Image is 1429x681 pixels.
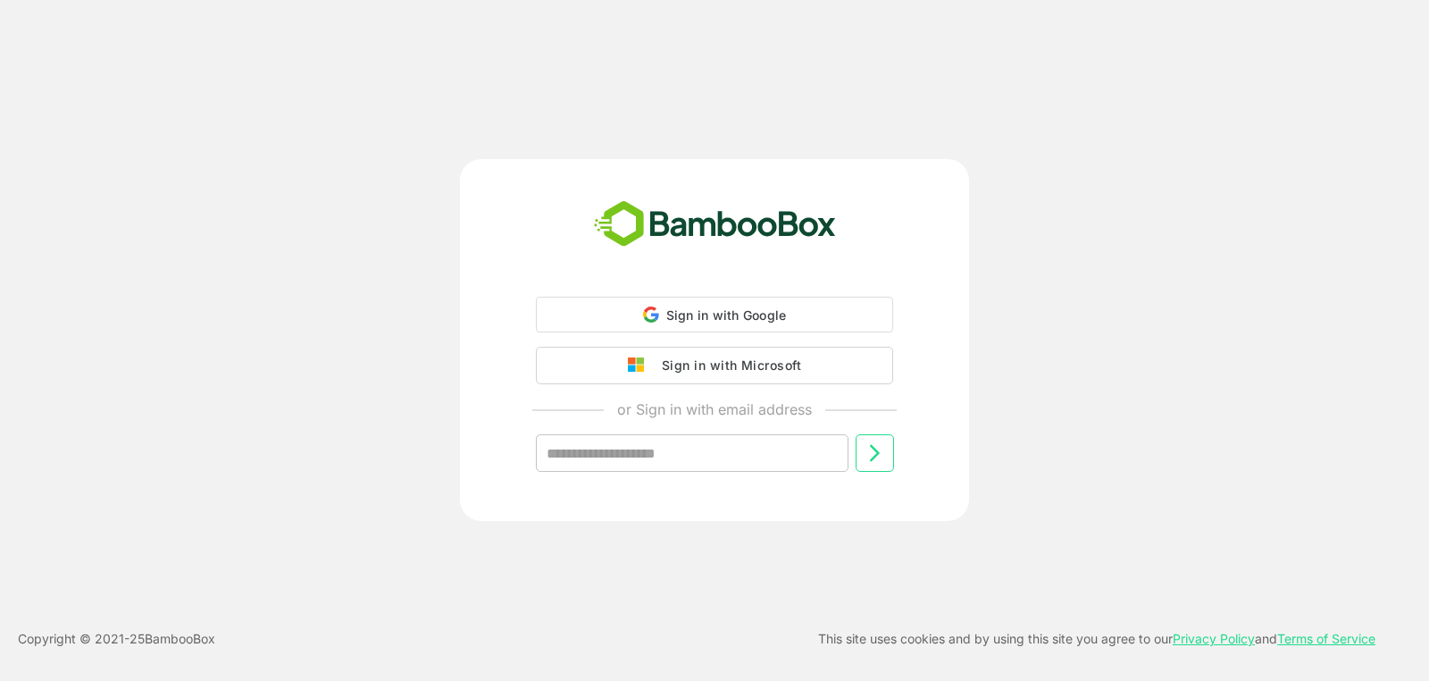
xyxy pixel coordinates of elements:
[617,399,812,420] p: or Sign in with email address
[818,628,1375,650] p: This site uses cookies and by using this site you agree to our and
[628,357,653,374] img: google
[1173,631,1255,646] a: Privacy Policy
[536,297,893,332] div: Sign in with Google
[653,354,801,377] div: Sign in with Microsoft
[18,628,215,650] p: Copyright © 2021- 25 BambooBox
[584,195,846,254] img: bamboobox
[536,347,893,384] button: Sign in with Microsoft
[1277,631,1375,646] a: Terms of Service
[666,307,787,323] span: Sign in with Google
